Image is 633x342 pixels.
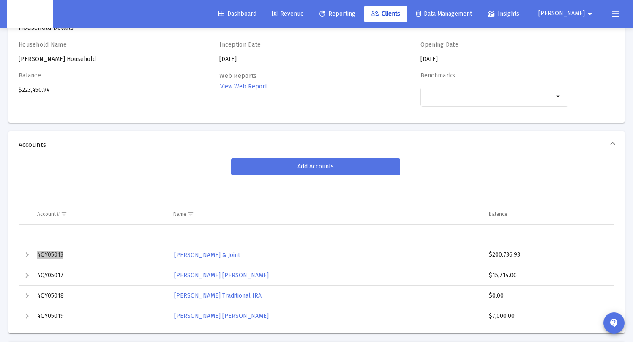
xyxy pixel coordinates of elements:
[174,272,269,279] span: [PERSON_NAME] [PERSON_NAME]
[554,91,564,102] mat-icon: arrow_drop_down
[483,204,614,224] td: Column Balance
[19,41,166,48] h4: Household Name
[19,23,611,32] span: Household Details
[364,6,407,22] a: Clients
[481,6,526,22] a: Insights
[265,6,311,22] a: Revenue
[174,292,262,299] span: [PERSON_NAME] Traditional IRA
[425,91,554,102] mat-chip-list: Selection
[19,72,166,79] h4: Balance
[19,286,31,306] td: Expand
[173,269,270,281] a: [PERSON_NAME] [PERSON_NAME]
[420,41,568,63] div: [DATE]
[212,6,263,22] a: Dashboard
[167,204,483,224] td: Column Name
[31,306,167,326] td: 4QY05019
[173,290,262,302] a: [PERSON_NAME] Traditional IRA
[313,6,362,22] a: Reporting
[173,211,186,218] div: Name
[220,83,267,90] span: View Web Report
[609,318,619,328] mat-icon: contact_support
[585,6,595,22] mat-icon: arrow_drop_down
[489,292,607,300] div: $0.00
[8,41,625,123] div: Household Details
[173,310,270,322] a: [PERSON_NAME] [PERSON_NAME]
[231,158,400,175] button: Add Accounts
[37,211,60,218] div: Account #
[319,10,355,17] span: Reporting
[489,211,507,218] div: Balance
[173,249,241,261] a: [PERSON_NAME] & Joint
[19,41,166,63] div: [PERSON_NAME] Household
[8,158,625,333] div: Accounts
[19,245,31,265] td: Expand
[31,245,167,265] td: 4QY05013
[420,41,568,48] h4: Opening Date
[488,10,519,17] span: Insights
[489,251,607,259] div: $200,736.93
[538,10,585,17] span: [PERSON_NAME]
[13,6,47,22] img: Dashboard
[219,72,256,80] label: Web Reports
[409,6,479,22] a: Data Management
[19,306,31,326] td: Expand
[19,265,31,286] td: Expand
[188,211,194,217] span: Show filter options for column 'Name'
[19,141,611,149] span: Accounts
[31,265,167,286] td: 4QY05017
[61,211,67,217] span: Show filter options for column 'Account #'
[420,72,568,79] h4: Benchmarks
[272,10,304,17] span: Revenue
[219,41,367,63] div: [DATE]
[174,251,240,259] span: [PERSON_NAME] & Joint
[19,184,614,326] div: Data grid
[489,312,607,320] div: $7,000.00
[297,163,334,170] span: Add Accounts
[219,41,367,48] h4: Inception Date
[31,286,167,306] td: 4QY05018
[31,204,167,224] td: Column Account #
[8,14,625,41] mat-expansion-panel-header: Household Details
[416,10,472,17] span: Data Management
[371,10,400,17] span: Clients
[489,271,607,280] div: $15,714.00
[19,72,166,116] div: $223,450.94
[219,80,268,93] a: View Web Report
[218,10,256,17] span: Dashboard
[8,131,625,158] mat-expansion-panel-header: Accounts
[528,5,605,22] button: [PERSON_NAME]
[174,312,269,320] span: [PERSON_NAME] [PERSON_NAME]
